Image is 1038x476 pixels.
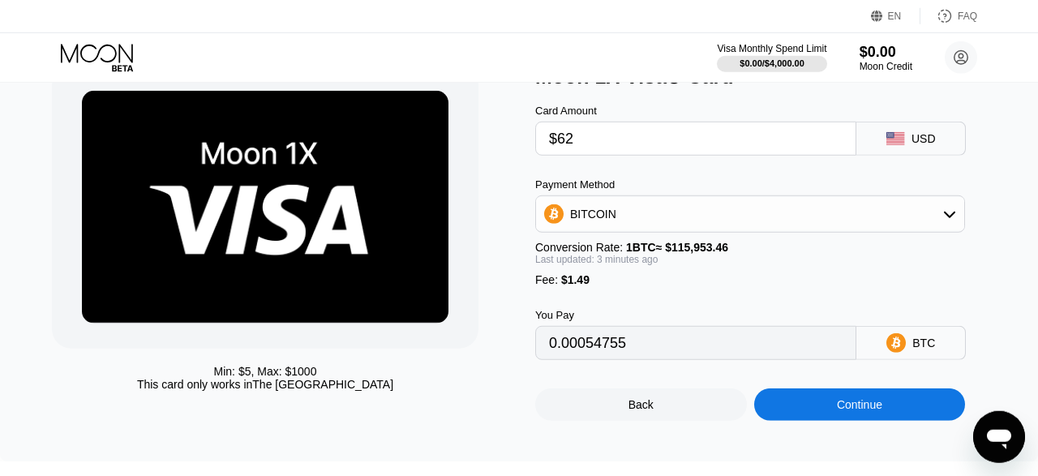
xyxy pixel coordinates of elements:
[570,208,616,221] div: BITCOIN
[535,309,856,321] div: You Pay
[535,105,856,117] div: Card Amount
[628,398,654,411] div: Back
[754,388,966,421] div: Continue
[973,411,1025,463] iframe: Button to launch messaging window
[740,58,804,68] div: $0.00 / $4,000.00
[860,44,912,61] div: $0.00
[717,43,826,72] div: Visa Monthly Spend Limit$0.00/$4,000.00
[837,398,882,411] div: Continue
[888,11,902,22] div: EN
[549,122,843,155] input: $0.00
[717,43,826,54] div: Visa Monthly Spend Limit
[535,241,965,254] div: Conversion Rate:
[214,365,317,378] div: Min: $ 5 , Max: $ 1000
[536,198,964,230] div: BITCOIN
[920,8,977,24] div: FAQ
[137,378,393,391] div: This card only works in The [GEOGRAPHIC_DATA]
[626,241,728,254] span: 1 BTC ≈ $115,953.46
[535,388,747,421] div: Back
[860,44,912,72] div: $0.00Moon Credit
[535,273,965,286] div: Fee :
[958,11,977,22] div: FAQ
[561,273,590,286] span: $1.49
[535,254,965,265] div: Last updated: 3 minutes ago
[535,178,965,191] div: Payment Method
[912,337,935,349] div: BTC
[871,8,920,24] div: EN
[911,132,936,145] div: USD
[860,61,912,72] div: Moon Credit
